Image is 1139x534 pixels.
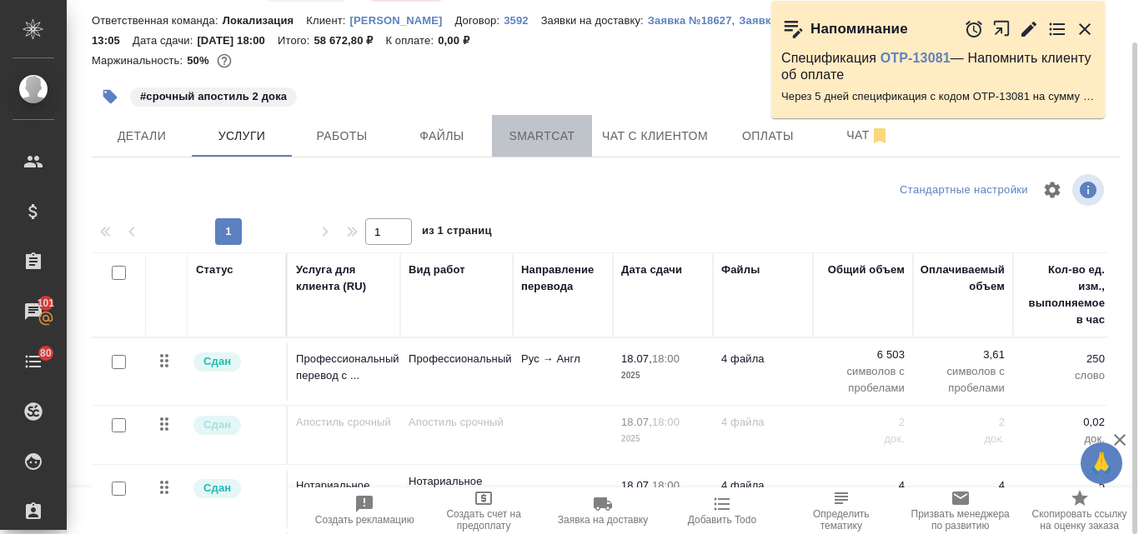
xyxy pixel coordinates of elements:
span: Оплаты [728,126,808,147]
p: Рус → Англ [521,351,605,367]
p: 18:00 [652,479,680,492]
button: Отложить [964,19,984,39]
span: Чат с клиентом [602,126,708,147]
a: [PERSON_NAME] [350,12,455,27]
p: Напоминание [810,21,908,37]
span: Файлы [402,126,482,147]
span: Добавить Todo [688,514,756,526]
button: Заявка №18627 [648,12,732,29]
p: Профессиональный перевод с ... [296,351,392,384]
p: #срочный апостиль 2 дока [140,88,287,105]
p: 18:00 [652,416,680,428]
button: 🙏 [1081,442,1122,484]
span: 🙏 [1087,446,1116,481]
p: 2025 [621,431,705,447]
span: Smartcat [502,126,582,147]
p: Профессиональный [409,351,504,367]
div: Кол-во ед. изм., выполняемое в час [1021,262,1105,328]
p: Сдан [203,480,231,497]
p: символов с пробелами [821,363,905,397]
span: 80 [30,345,62,362]
p: 0,00 ₽ [438,34,482,47]
div: Услуга для клиента (RU) [296,262,392,295]
p: 3,61 [921,347,1005,363]
p: [DATE] 18:00 [197,34,278,47]
p: 4 файла [721,351,805,367]
p: 2 [821,414,905,431]
span: Призвать менеджера по развитию [911,508,1010,532]
p: док. [821,431,905,447]
p: Договор: [454,14,504,27]
p: символов с пробелами [921,363,1005,397]
p: 250 [1021,351,1105,367]
span: 101 [28,295,65,312]
a: 80 [4,341,63,382]
button: Определить тематику [781,487,901,534]
p: 58 672,80 ₽ [314,34,385,47]
span: Создать счет на предоплату [434,508,534,532]
p: 18.07, [621,416,652,428]
p: 18:00 [652,352,680,365]
p: слово [1021,367,1105,384]
div: Вид работ [409,262,465,278]
p: Ответственная команда: [92,14,223,27]
div: split button [896,177,1032,203]
span: Посмотреть информацию [1072,174,1107,206]
span: Услуги [202,126,282,147]
button: Заявка на доставку [544,487,663,534]
span: Скопировать ссылку на оценку заказа [1030,508,1129,532]
p: Локализация [223,14,307,27]
button: 24206.80 RUB; [213,50,235,72]
p: 4 файла [721,477,805,494]
p: Апостиль срочный [409,414,504,431]
p: Спецификация — Напомнить клиенту об оплате [781,50,1095,83]
span: Настроить таблицу [1032,170,1072,210]
p: 50% [187,54,213,67]
button: Открыть в новой вкладке [992,11,1011,47]
a: 101 [4,291,63,332]
p: 4 [821,477,905,494]
p: 0,02 [1021,414,1105,431]
p: док. [921,431,1005,447]
span: Детали [102,126,182,147]
p: 18.07, [621,352,652,365]
div: Направление перевода [521,262,605,295]
span: срочный апостиль 2 дока [128,88,299,102]
button: Создать рекламацию [305,487,424,534]
p: 4 файла [721,414,805,431]
button: Призвать менеджера по развитию [901,487,1020,534]
a: 3592 [504,12,540,27]
p: 4 [921,477,1005,494]
p: 2 [921,414,1005,431]
p: Заявки на доставку: [541,14,648,27]
p: Сдан [203,353,231,370]
span: Работы [302,126,382,147]
button: Добавить тэг [92,78,128,115]
p: К оплате: [385,34,438,47]
div: Статус [196,262,233,278]
p: 3592 [504,14,540,27]
button: Добавить Todo [662,487,781,534]
p: , [732,14,740,27]
p: Заявка №18627 [648,14,732,27]
p: 18.07, [621,479,652,492]
button: Скопировать ссылку на оценку заказа [1020,487,1139,534]
span: Заявка на доставку [558,514,648,526]
p: Сдан [203,417,231,433]
p: Нотариальное заверение несрочно [409,473,504,523]
p: 6 503 [821,347,905,363]
p: 5 [1021,477,1105,494]
p: Апостиль срочный [296,414,392,431]
button: Закрыть [1075,19,1095,39]
button: Редактировать [1019,19,1039,39]
p: Через 5 дней спецификация с кодом OTP-13081 на сумму 1464 RUB будет просрочена [781,88,1095,105]
p: Нотариальное заверение неср... [296,477,392,511]
div: Оплачиваемый объем [921,262,1005,295]
span: Создать рекламацию [315,514,414,526]
div: Общий объем [828,262,905,278]
span: Определить тематику [791,508,891,532]
p: Итого: [278,34,314,47]
div: Файлы [721,262,760,278]
p: 2025 [621,367,705,384]
a: OTP-13081 [881,51,951,65]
